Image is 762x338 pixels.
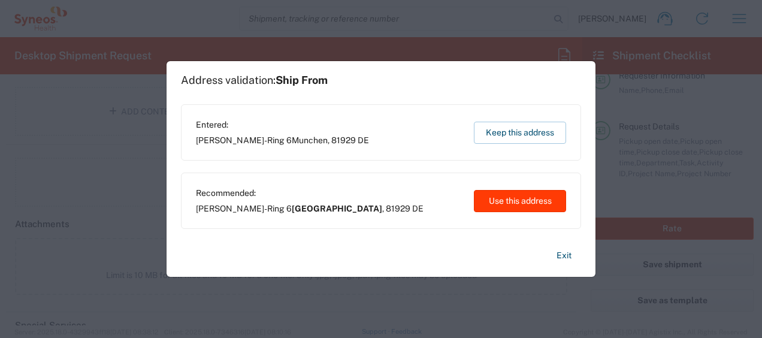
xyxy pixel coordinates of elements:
[196,135,369,146] span: [PERSON_NAME]-Ring 6 ,
[181,74,328,87] h1: Address validation:
[386,204,410,213] span: 81929
[196,203,424,214] span: [PERSON_NAME]-Ring 6 ,
[292,204,382,213] span: [GEOGRAPHIC_DATA]
[474,122,566,144] button: Keep this address
[292,135,328,145] span: Munchen
[474,190,566,212] button: Use this address
[331,135,356,145] span: 81929
[547,245,581,266] button: Exit
[196,188,424,198] span: Recommended:
[412,204,424,213] span: DE
[358,135,369,145] span: DE
[276,74,328,86] span: Ship From
[196,119,369,130] span: Entered:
